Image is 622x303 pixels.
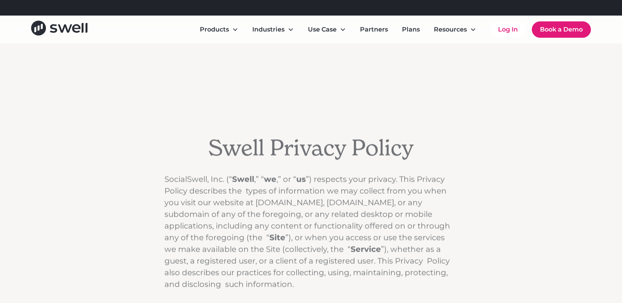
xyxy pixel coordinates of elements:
div: Industries [252,25,285,34]
div: Use Case [302,22,352,37]
div: Industries [246,22,300,37]
a: Log In [490,22,526,37]
div: Products [194,22,245,37]
div: Resources [428,22,482,37]
strong: Site [269,233,285,242]
a: home [31,21,87,38]
div: Resources [434,25,467,34]
strong: us [296,175,306,184]
div: Products [200,25,229,34]
div: Use Case [308,25,337,34]
h1: Swell Privacy Policy [208,135,414,161]
a: Partners [354,22,394,37]
a: Plans [396,22,426,37]
a: Book a Demo [532,21,591,38]
strong: Service [351,245,381,254]
p: SocialSwell, Inc. (“ ,” “ ,” or “ ”) respects your privacy. This Privacy Policy describes the typ... [164,173,458,290]
strong: Swell [232,175,254,184]
strong: we [264,175,276,184]
p: ‍ [164,290,458,302]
